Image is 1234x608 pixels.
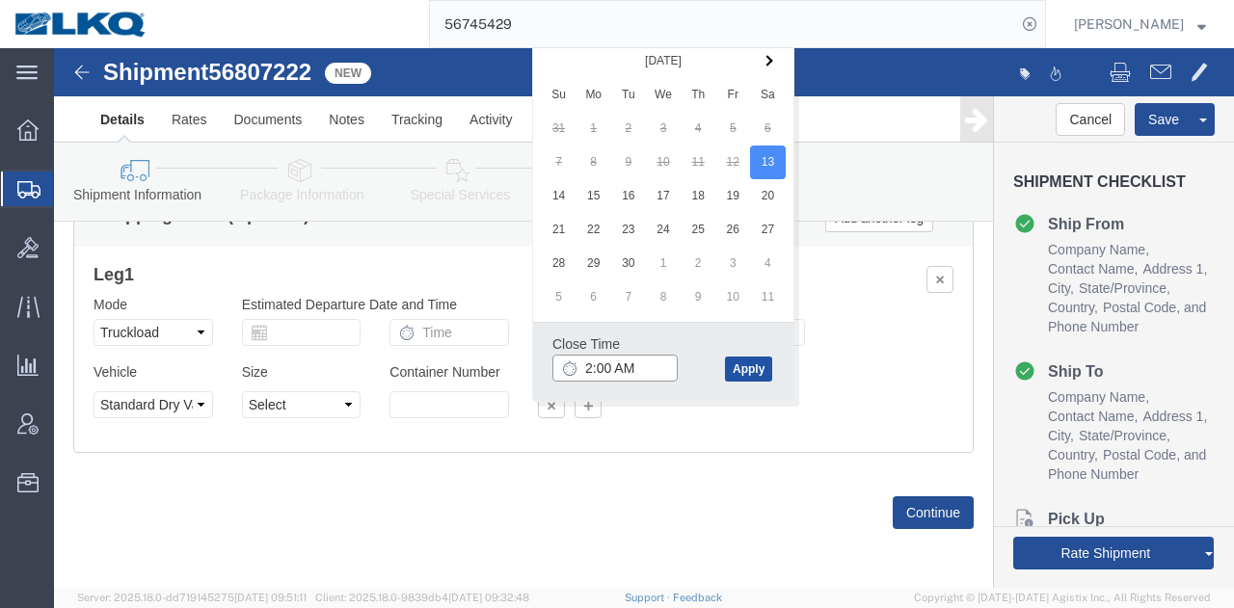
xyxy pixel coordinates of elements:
[54,48,1234,588] iframe: FS Legacy Container
[315,592,529,603] span: Client: 2025.18.0-9839db4
[1074,13,1184,35] span: Rajasheker Reddy
[13,10,148,39] img: logo
[448,592,529,603] span: [DATE] 09:32:48
[77,592,307,603] span: Server: 2025.18.0-dd719145275
[234,592,307,603] span: [DATE] 09:51:11
[625,592,673,603] a: Support
[673,592,722,603] a: Feedback
[430,1,1016,47] input: Search for shipment number, reference number
[914,590,1211,606] span: Copyright © [DATE]-[DATE] Agistix Inc., All Rights Reserved
[1073,13,1207,36] button: [PERSON_NAME]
